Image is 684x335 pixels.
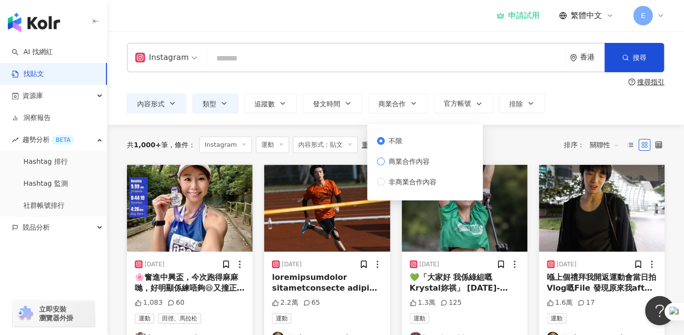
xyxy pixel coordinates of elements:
[645,296,674,325] iframe: Help Scout Beacon - Open
[368,94,428,113] button: 商業合作
[272,313,291,324] span: 運動
[22,217,50,238] span: 競品分析
[12,47,53,57] a: searchAI 找網紅
[564,137,624,153] div: 排序：
[272,272,382,294] div: loremipsumdolor sitametconsecte adipi elits doe temporincid utlaborEetDolorem aliquaenimadminimv ...
[570,54,577,61] span: environment
[272,298,298,308] div: 2.2萬
[23,157,68,167] a: Hashtag 排行
[264,165,390,252] img: post-image
[547,272,657,294] div: 喺上個禮拜我開返運動會當日拍Vlog嘅File 發現原來我after party之後 喺條街拍咗條片去講自己嘅心底話 完全斷晒片 但係睇完之後我覺得係值得post返出嚟俾大家睇嘅 我哋當日真係全...
[22,85,43,107] span: 資源庫
[127,94,187,113] button: 內容形式
[509,100,523,108] span: 排除
[628,79,635,85] span: question-circle
[23,201,64,211] a: 社群帳號排行
[444,99,471,107] span: 官方帳號
[641,10,645,21] span: E
[410,298,435,308] div: 1.3萬
[604,43,664,72] button: 搜尋
[168,141,195,149] span: 條件 ：
[313,100,340,108] span: 發文時間
[571,10,602,21] span: 繁體中文
[135,272,245,294] div: 🌸奮進中興盃，今次跑得麻麻哋，好明顯係練唔夠😆又撞正生理期正日🙈之後要努力，我又報咗年尾啲10k了🫶🏻🫶🏻 今次係一次幾好嘅練習🫶🏻心態上進步了🫶🏻以前跑得麻麻會唔開心，但現在學會take it...
[137,100,165,108] span: 內容形式
[158,313,201,324] span: 田徑、馬拉松
[145,260,165,269] div: [DATE]
[23,179,68,189] a: Hashtag 監測
[385,136,406,146] span: 不限
[134,141,161,149] span: 1,000+
[8,13,60,32] img: logo
[127,165,252,252] img: post-image
[303,94,362,113] button: 發文時間
[580,53,604,61] div: 香港
[419,260,439,269] div: [DATE]
[497,11,539,20] a: 申請試用
[12,137,19,143] span: rise
[52,135,74,145] div: BETA
[539,165,664,252] img: post-image
[547,313,566,324] span: 運動
[578,298,595,308] div: 17
[192,94,238,113] button: 類型
[362,141,375,149] div: 重置
[402,165,527,252] img: post-image
[16,306,35,321] img: chrome extension
[434,94,493,113] button: 官方帳號
[13,300,95,327] a: chrome extension立即安裝 瀏覽器外掛
[547,298,573,308] div: 1.6萬
[385,177,440,187] span: 非商業合作內容
[633,54,646,61] span: 搜尋
[282,260,302,269] div: [DATE]
[12,69,44,79] a: 找貼文
[167,298,185,308] div: 60
[256,137,289,153] span: 運動
[378,100,406,108] span: 商業合作
[590,137,619,153] span: 關聯性
[127,141,168,149] div: 共 筆
[203,100,216,108] span: 類型
[12,113,51,123] a: 洞察報告
[410,313,429,324] span: 運動
[440,298,462,308] div: 125
[557,260,577,269] div: [DATE]
[385,156,434,167] span: 商業合作內容
[135,313,154,324] span: 運動
[244,94,297,113] button: 追蹤數
[303,298,320,308] div: 65
[254,100,275,108] span: 追蹤數
[293,137,358,153] span: 內容形式：貼文
[637,78,664,86] div: 搜尋指引
[499,94,545,113] button: 排除
[39,305,73,322] span: 立即安裝 瀏覽器外掛
[199,137,252,153] span: Instagram
[22,129,74,151] span: 趨勢分析
[410,272,519,294] div: 💚「大家好 我係綠組嘅Krystal妳祺」 [DATE]-[DATE] 第二屆小薯茄運動會完滿結束啦！！！ 睇返啲相 好似只係尋日發生嘅事 好多謝 @pomatohk 舉辦呢個運動會 令我成為左...
[135,50,188,65] div: Instagram
[135,298,163,308] div: 1,083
